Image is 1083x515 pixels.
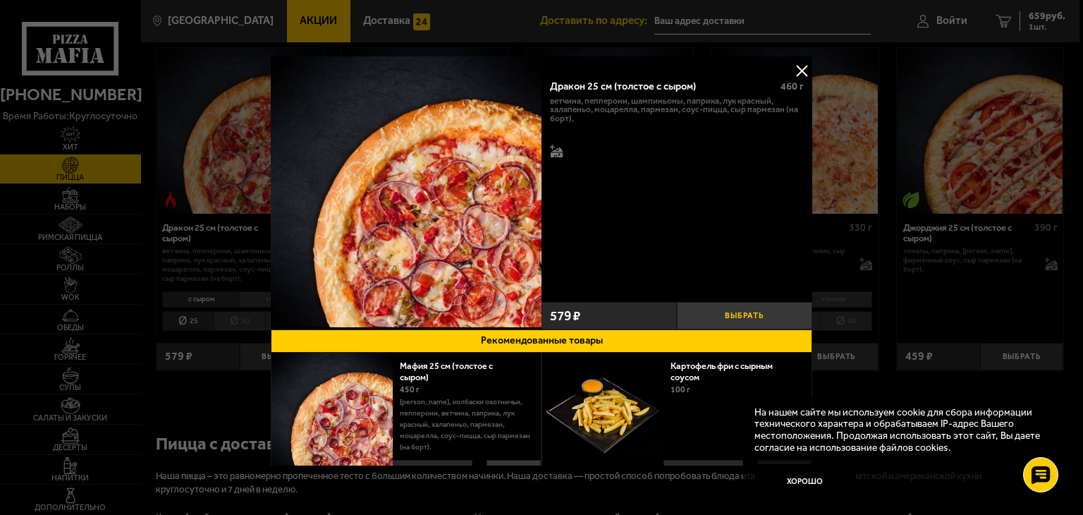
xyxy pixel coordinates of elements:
button: Хорошо [754,464,856,498]
a: Картофель фри с сырным соусом [671,360,773,382]
p: [PERSON_NAME], колбаски охотничьи, пепперони, ветчина, паприка, лук красный, халапеньо, пармезан,... [400,396,530,453]
strong: 239 ₽ [674,461,712,489]
button: Выбрать [487,460,541,490]
p: На нашем сайте мы используем cookie для сбора информации технического характера и обрабатываем IP... [754,407,1048,454]
div: Дракон 25 см (толстое с сыром) [550,80,770,92]
span: 579 ₽ [550,309,580,322]
p: ветчина, пепперони, шампиньоны, паприка, лук красный, халапеньо, моцарелла, пармезан, соус-пицца,... [550,97,804,123]
span: 460 г [781,80,804,92]
img: Дракон 25 см (толстое с сыром) [271,56,541,327]
button: Выбрать [677,302,812,329]
strong: 599 ₽ [403,461,441,489]
span: 100 г [671,384,690,394]
a: Дракон 25 см (толстое с сыром) [271,56,541,329]
button: Рекомендованные товары [271,329,812,353]
span: 450 г [400,384,420,394]
a: Мафия 25 см (толстое с сыром) [400,360,493,382]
